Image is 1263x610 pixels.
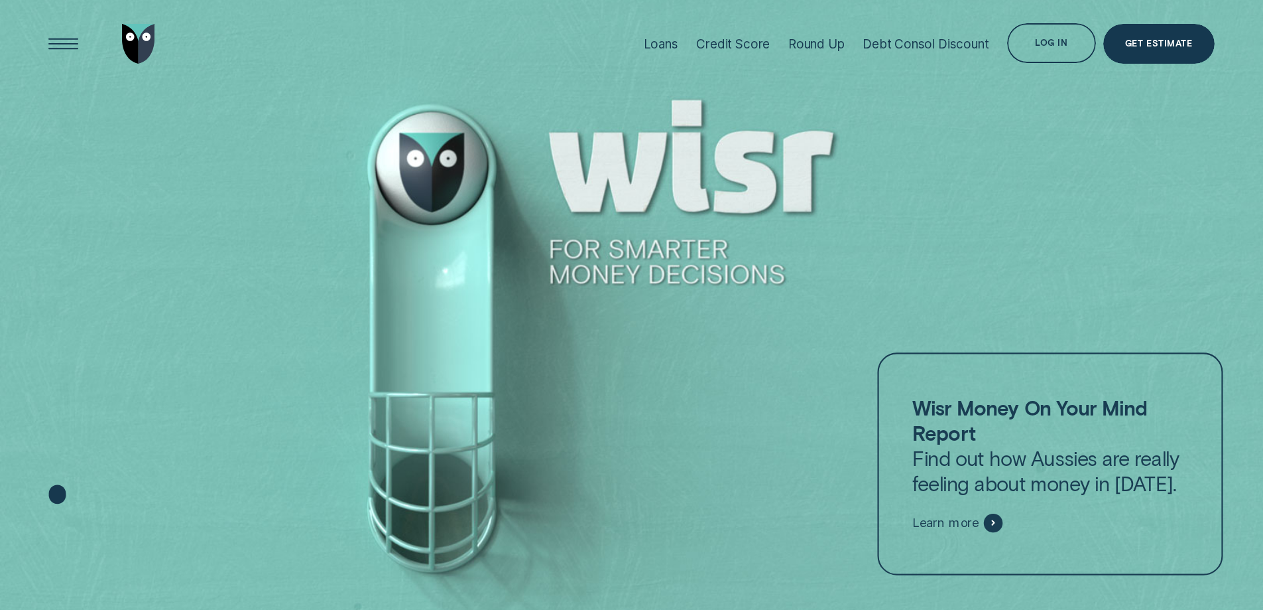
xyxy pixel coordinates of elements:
div: Credit Score [696,37,770,52]
div: Debt Consol Discount [863,37,989,52]
div: Round Up [788,37,845,52]
a: Get Estimate [1103,24,1215,64]
div: Loans [644,37,678,52]
p: Find out how Aussies are really feeling about money in [DATE]. [912,395,1188,496]
strong: Wisr Money On Your Mind Report [912,395,1147,445]
button: Log in [1007,23,1095,63]
span: Learn more [912,515,979,530]
img: Wisr [122,24,155,64]
button: Open Menu [44,24,84,64]
a: Wisr Money On Your Mind ReportFind out how Aussies are really feeling about money in [DATE].Learn... [878,352,1223,575]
